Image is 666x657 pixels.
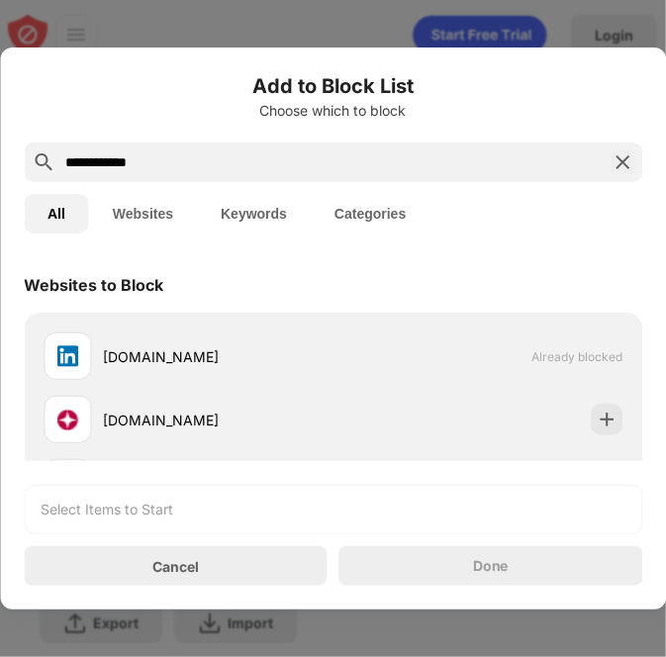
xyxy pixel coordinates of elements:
button: Categories [311,194,429,234]
button: All [24,194,89,234]
img: search.svg [32,150,55,174]
div: Select Items to Start [41,500,173,519]
button: Keywords [197,194,311,234]
div: Done [473,558,509,574]
h6: Add to Block List [24,71,642,101]
div: Websites to Block [24,275,163,295]
img: favicons [55,408,79,431]
span: Already blocked [531,349,622,364]
img: favicons [55,344,79,368]
div: Choose which to block [24,103,642,119]
div: [DOMAIN_NAME] [103,346,333,367]
div: [DOMAIN_NAME] [103,410,333,430]
img: search-close [611,150,634,174]
div: Cancel [152,558,199,575]
button: Websites [89,194,197,234]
